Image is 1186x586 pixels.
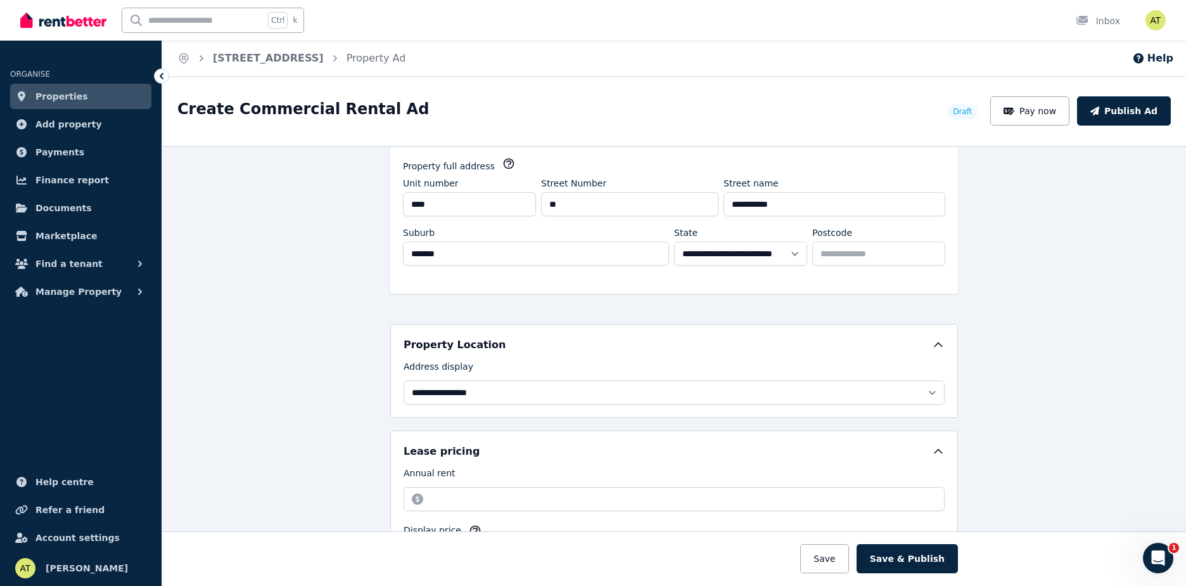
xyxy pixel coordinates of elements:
label: Display price [404,524,461,542]
label: Suburb [403,226,435,239]
span: Account settings [35,530,120,545]
span: Add property [35,117,102,132]
a: Documents [10,195,151,221]
span: 1 [1169,543,1179,553]
h5: Lease pricing [404,444,480,459]
span: Ctrl [268,12,288,29]
label: State [674,226,698,239]
span: k [293,15,297,25]
div: Inbox [1076,15,1120,27]
a: [STREET_ADDRESS] [213,52,324,64]
span: Finance report [35,173,109,188]
button: Save [800,544,848,573]
label: Street Number [541,177,606,190]
button: Publish Ad [1077,96,1171,126]
img: Arlia Tillock [15,558,35,578]
span: [PERSON_NAME] [46,561,128,576]
a: Account settings [10,525,151,550]
a: Properties [10,84,151,109]
span: Documents [35,200,92,216]
label: Annual rent [404,467,456,485]
span: Properties [35,89,88,104]
h5: Property Location [404,337,506,353]
span: Help centre [35,474,94,490]
label: Property full address [403,160,495,173]
span: Refer a friend [35,502,105,518]
button: Find a tenant [10,251,151,277]
a: Help centre [10,469,151,495]
label: Unit number [403,177,459,190]
button: Save & Publish [857,544,958,573]
img: RentBetter [20,11,106,30]
a: Finance report [10,167,151,193]
button: Help [1132,51,1173,66]
img: Arlia Tillock [1145,10,1166,30]
label: Street name [724,177,779,190]
h1: Create Commercial Rental Ad [177,99,429,119]
button: Pay now [990,96,1070,126]
label: Postcode [812,226,852,239]
span: Payments [35,145,84,160]
a: Payments [10,140,151,165]
nav: Breadcrumb [162,41,421,76]
a: Refer a friend [10,497,151,523]
a: Property Ad [347,52,406,64]
label: Address display [404,360,473,378]
a: Add property [10,112,151,137]
button: Manage Property [10,279,151,304]
span: Find a tenant [35,256,103,271]
span: Draft [953,107,972,117]
a: Marketplace [10,223,151,249]
span: Marketplace [35,228,97,244]
span: Manage Property [35,284,122,299]
span: ORGANISE [10,70,50,79]
iframe: Intercom live chat [1143,543,1173,573]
